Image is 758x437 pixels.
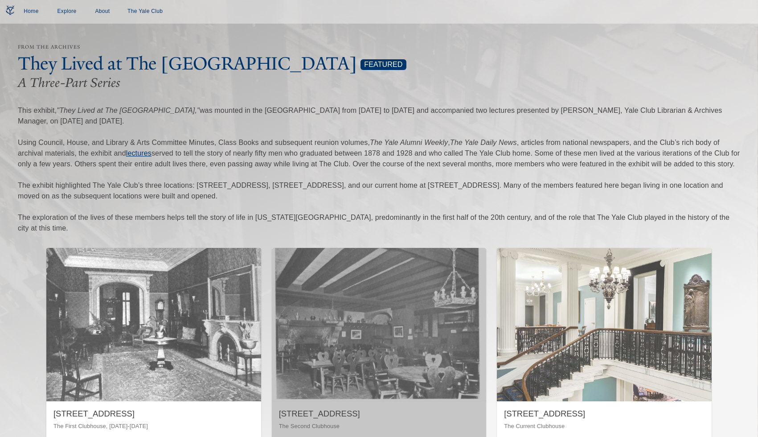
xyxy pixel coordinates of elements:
p: The Second Clubhouse [279,422,479,430]
a: lectures [126,149,152,157]
a: The Yale Club [124,4,166,20]
div: [STREET_ADDRESS] [53,408,254,420]
img: 50 Vanderbilt Avenue [497,248,712,401]
a: Home [17,4,45,20]
i: The Yale Daily News [450,139,517,146]
a: Explore [53,4,81,20]
img: 17 Madison Square North [46,248,261,401]
p: Featured [364,59,402,70]
h2: They Lived at The [GEOGRAPHIC_DATA] [18,52,357,75]
i: "They Lived at The [GEOGRAPHIC_DATA]," [57,107,200,114]
div: [STREET_ADDRESS] [279,408,479,420]
h3: A Three-Part Series [18,75,740,91]
p: This exhibit, was mounted in the [GEOGRAPHIC_DATA] from [DATE] to [DATE] and accompanied two lect... [18,105,740,234]
a: About [88,4,117,20]
img: Yale Club Logo [4,4,17,17]
p: The First Clubhouse, [DATE]-[DATE] [53,422,254,430]
div: [STREET_ADDRESS] [504,408,705,420]
a: From the Archives [18,44,80,50]
i: The Yale Alumni Weekly [370,139,448,146]
img: 30 West Forty-Fourth Street [272,248,487,401]
p: The Current Clubhouse [504,422,705,430]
